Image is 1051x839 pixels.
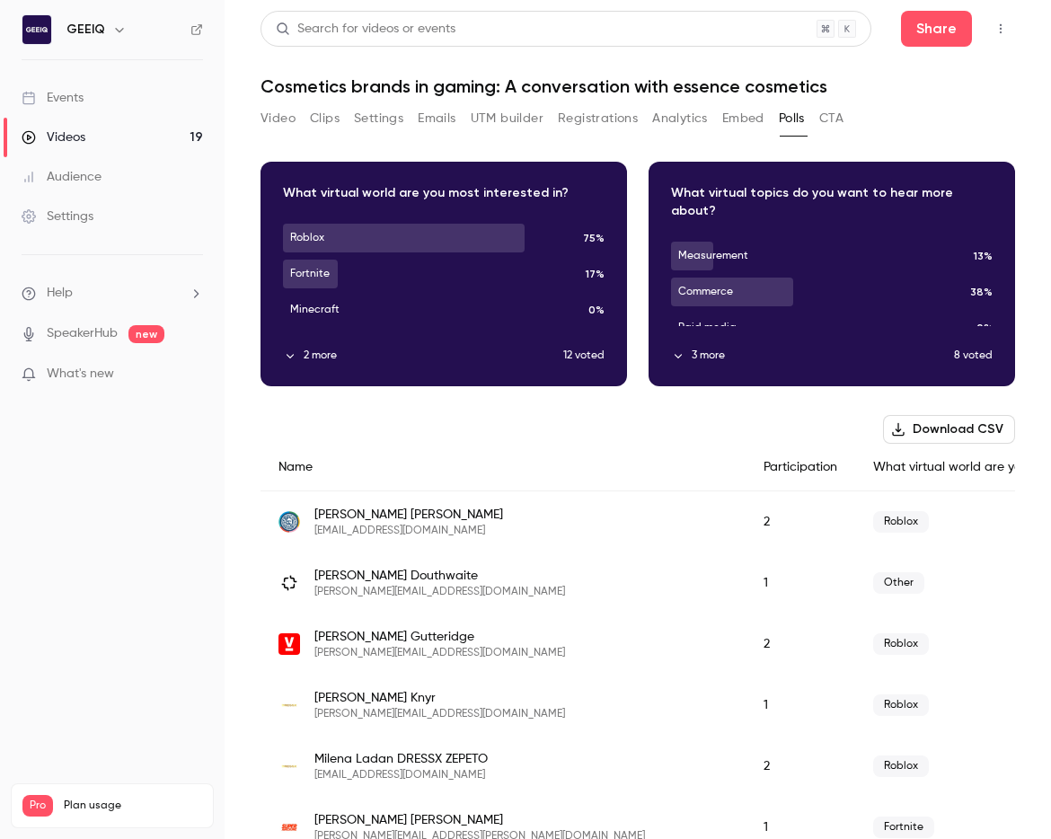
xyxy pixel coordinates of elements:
[128,325,164,343] span: new
[47,365,114,384] span: What's new
[314,768,488,782] span: [EMAIL_ADDRESS][DOMAIN_NAME]
[819,104,843,133] button: CTA
[901,11,972,47] button: Share
[22,795,53,817] span: Pro
[66,21,105,39] h6: GEEIQ
[22,208,93,225] div: Settings
[47,324,118,343] a: SpeakerHub
[746,444,855,491] div: Participation
[283,348,563,364] button: 2 more
[652,104,708,133] button: Analytics
[746,552,855,614] div: 1
[471,104,543,133] button: UTM builder
[22,128,85,146] div: Videos
[261,104,296,133] button: Video
[558,104,638,133] button: Registrations
[314,646,565,660] span: [PERSON_NAME][EMAIL_ADDRESS][DOMAIN_NAME]
[418,104,455,133] button: Emails
[314,750,488,768] span: Milena Ladan DRESSX ZEPETO
[261,444,746,491] div: Name
[278,572,300,594] img: msquared.io
[883,415,1015,444] button: Download CSV
[873,817,934,838] span: Fortnite
[873,633,929,655] span: Roblox
[873,694,929,716] span: Roblox
[722,104,764,133] button: Embed
[278,817,300,838] img: superawesome.com
[22,168,102,186] div: Audience
[314,707,565,721] span: [PERSON_NAME][EMAIL_ADDRESS][DOMAIN_NAME]
[22,15,51,44] img: GEEIQ
[873,755,929,777] span: Roblox
[746,491,855,553] div: 2
[746,675,855,736] div: 1
[314,567,565,585] span: [PERSON_NAME] Douthwaite
[873,511,929,533] span: Roblox
[873,572,924,594] span: Other
[314,811,645,829] span: [PERSON_NAME] [PERSON_NAME]
[671,348,954,364] button: 3 more
[310,104,340,133] button: Clips
[261,75,1015,97] h1: Cosmetics brands in gaming: A conversation with essence cosmetics
[64,799,202,813] span: Plan usage
[22,284,203,303] li: help-dropdown-opener
[354,104,403,133] button: Settings
[278,511,300,533] img: bath.ac.uk
[278,633,300,655] img: sportfive.com
[746,614,855,675] div: 2
[278,694,300,716] img: dressx.com
[314,506,503,524] span: [PERSON_NAME] [PERSON_NAME]
[314,524,503,538] span: [EMAIL_ADDRESS][DOMAIN_NAME]
[278,755,300,777] img: dressx.com
[47,284,73,303] span: Help
[276,20,455,39] div: Search for videos or events
[986,14,1015,43] button: Top Bar Actions
[314,628,565,646] span: [PERSON_NAME] Gutteridge
[22,89,84,107] div: Events
[779,104,805,133] button: Polls
[314,585,565,599] span: [PERSON_NAME][EMAIL_ADDRESS][DOMAIN_NAME]
[314,689,565,707] span: [PERSON_NAME] Knyr
[746,736,855,797] div: 2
